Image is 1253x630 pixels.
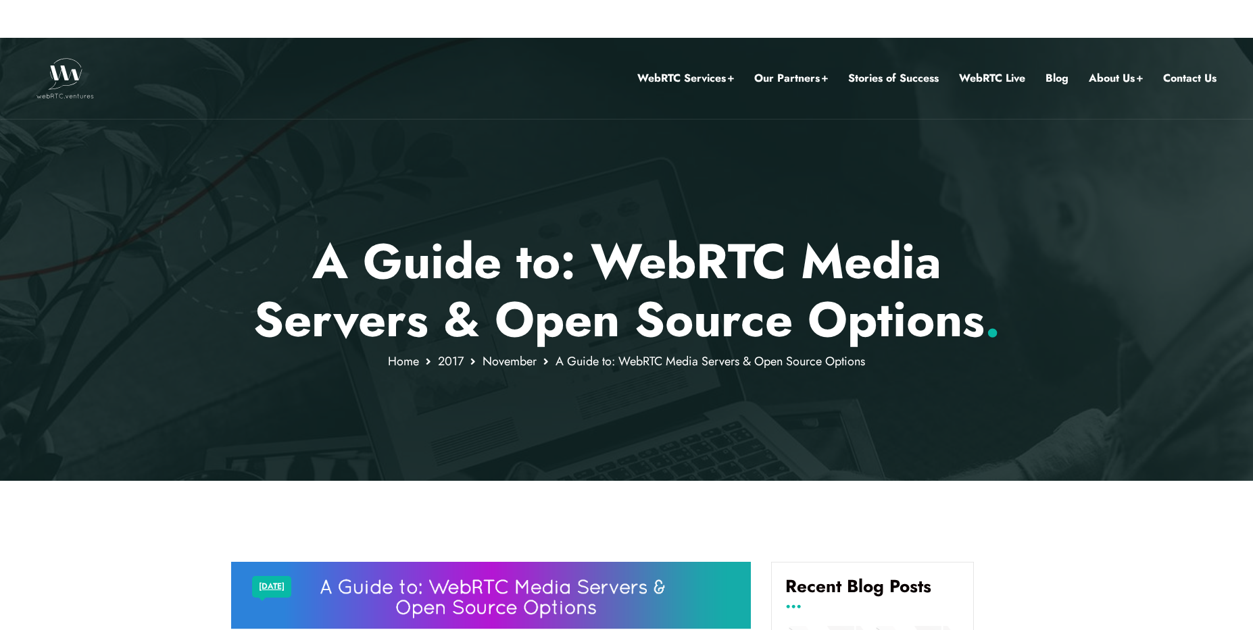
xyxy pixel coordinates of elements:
[259,578,285,596] a: [DATE]
[637,70,734,87] a: WebRTC Services
[959,70,1025,87] a: WebRTC Live
[556,352,865,370] span: A Guide to: WebRTC Media Servers & Open Source Options
[1046,70,1068,87] a: Blog
[985,284,1000,355] span: .
[1163,70,1217,87] a: Contact Us
[785,576,960,607] h4: Recent Blog Posts
[754,70,828,87] a: Our Partners
[36,58,94,99] img: WebRTC.ventures
[231,232,1023,349] p: A Guide to: WebRTC Media Servers & Open Source Options
[438,352,464,370] a: 2017
[388,352,419,370] a: Home
[483,352,537,370] a: November
[1089,70,1143,87] a: About Us
[848,70,939,87] a: Stories of Success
